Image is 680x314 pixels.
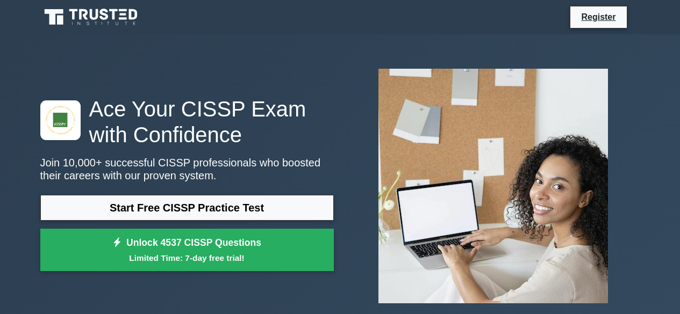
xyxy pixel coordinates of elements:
small: Limited Time: 7-day free trial! [54,252,320,264]
p: Join 10,000+ successful CISSP professionals who boosted their careers with our proven system. [40,156,334,182]
a: Register [575,10,622,24]
a: Unlock 4537 CISSP QuestionsLimited Time: 7-day free trial! [40,229,334,272]
h1: Ace Your CISSP Exam with Confidence [40,96,334,148]
a: Start Free CISSP Practice Test [40,195,334,221]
